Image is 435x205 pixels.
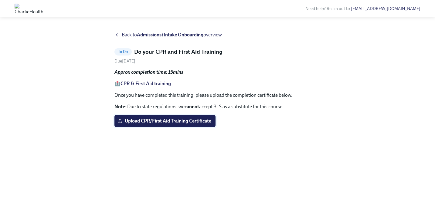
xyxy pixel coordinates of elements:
[114,80,321,87] p: 🏥
[114,115,216,127] label: Upload CPR/First Aid Training Certificate
[114,104,125,109] strong: Note
[351,6,420,11] a: [EMAIL_ADDRESS][DOMAIN_NAME]
[114,59,135,64] span: Friday, October 3rd 2025, 7:00 am
[114,92,321,99] p: Once you have completed this training, please upload the completion certificate below.
[305,6,420,11] span: Need help? Reach out to
[119,118,211,124] span: Upload CPR/First Aid Training Certificate
[185,104,199,109] strong: cannot
[134,48,223,56] h5: Do your CPR and First Aid Training
[15,4,43,13] img: CharlieHealth
[114,32,321,38] a: Back toAdmissions/Intake Onboardingoverview
[114,69,183,75] strong: Approx completion time: 15mins
[122,32,222,38] span: Back to overview
[137,32,203,38] strong: Admissions/Intake Onboarding
[114,49,132,54] span: To Do
[121,81,171,86] a: CPR & First Aid training
[114,103,321,110] p: : Due to state regulations, we accept BLS as a substitute for this course.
